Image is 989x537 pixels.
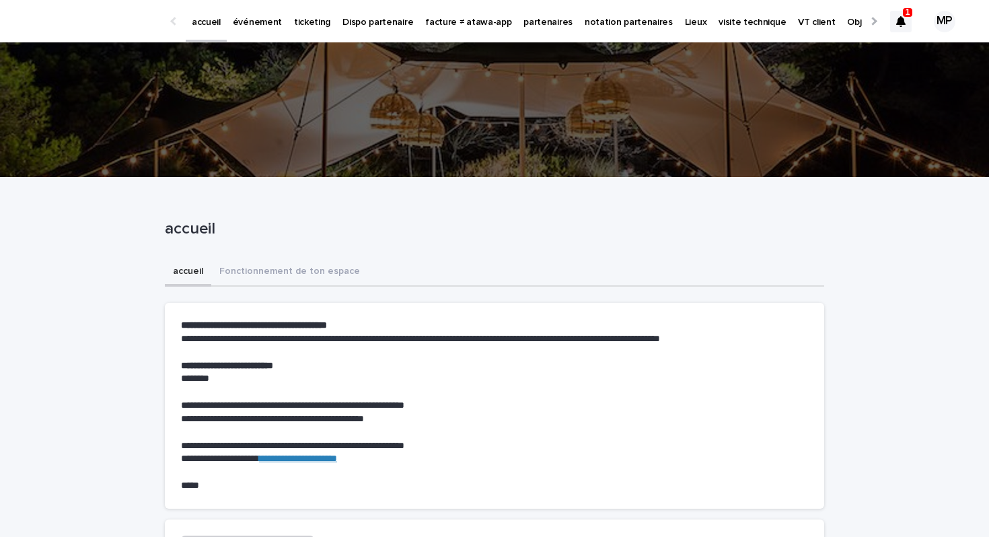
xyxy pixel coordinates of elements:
button: Fonctionnement de ton espace [211,258,368,287]
p: accueil [165,219,819,239]
img: Ls34BcGeRexTGTNfXpUC [27,8,157,35]
button: accueil [165,258,211,287]
div: MP [934,11,955,32]
p: 1 [906,7,910,17]
div: 1 [890,11,912,32]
